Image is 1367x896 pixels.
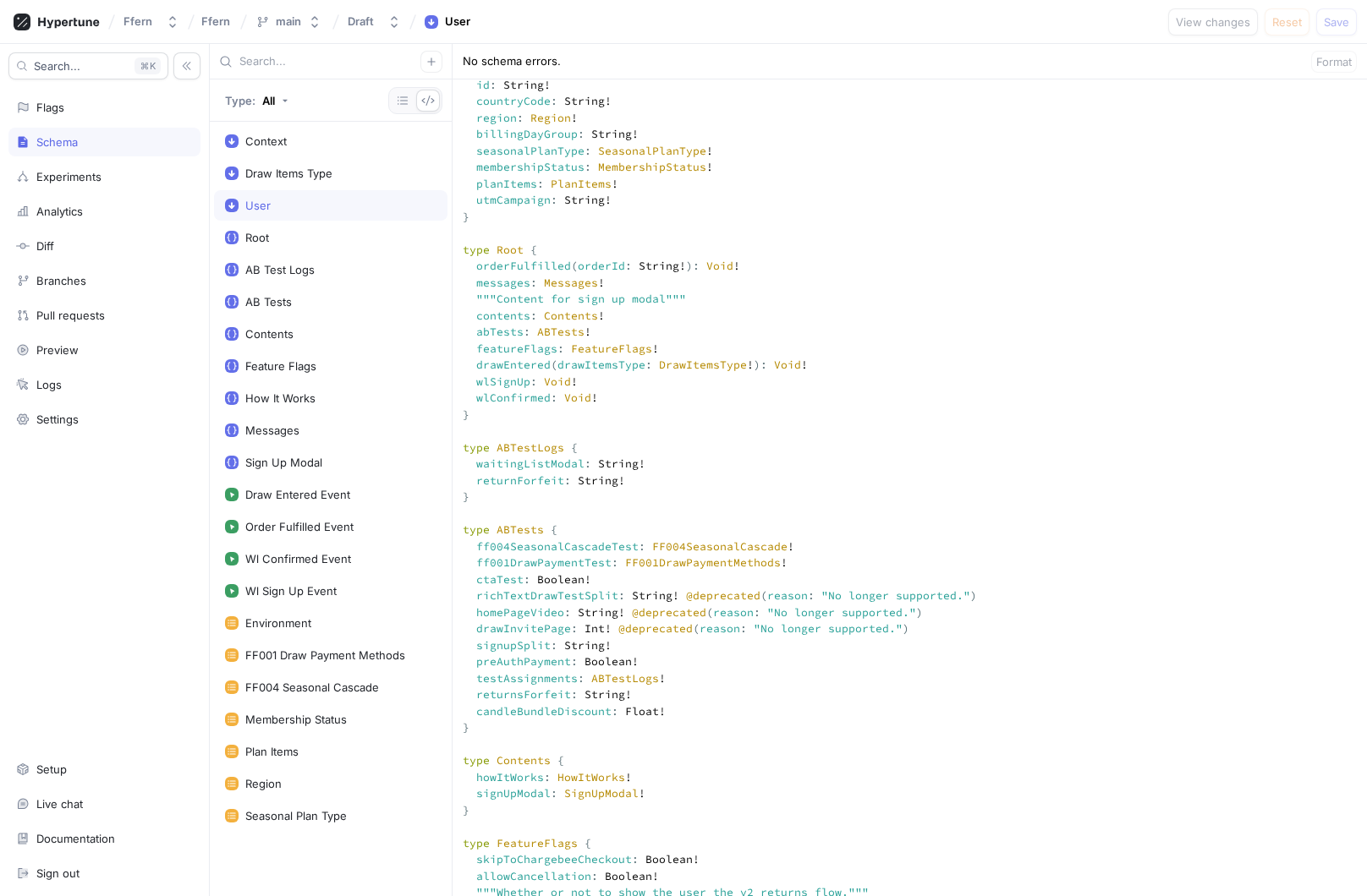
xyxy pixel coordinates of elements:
[36,797,83,811] div: Live chat
[276,14,301,29] div: main
[225,94,255,107] p: Type:
[245,359,316,373] div: Feature Flags
[1176,17,1250,27] span: View changes
[135,57,161,74] div: K
[36,135,78,149] div: Schema
[245,488,350,501] div: Draw Entered Event
[245,520,354,533] div: Order Fulfilled Event
[1311,51,1357,73] button: Format
[245,134,287,148] div: Context
[245,231,269,244] div: Root
[36,832,115,845] div: Documentation
[245,295,292,309] div: AB Tests
[1316,57,1352,67] span: Format
[36,343,79,357] div: Preview
[445,14,470,30] div: User
[245,648,405,662] div: FF001 Draw Payment Methods
[36,101,64,114] div: Flags
[245,552,351,565] div: Wl Confirmed Event
[1316,8,1357,36] button: Save
[245,327,294,341] div: Contents
[463,53,561,70] div: No schema errors.
[36,762,67,776] div: Setup
[249,8,328,36] button: main
[245,745,299,758] div: Plan Items
[36,412,79,426] div: Settings
[36,309,105,322] div: Pull requests
[262,94,275,107] div: All
[245,809,347,822] div: Seasonal Plan Type
[219,85,294,115] button: Type: All
[36,205,83,218] div: Analytics
[245,456,322,469] div: Sign Up Modal
[36,239,54,253] div: Diff
[8,52,168,79] button: Search...K
[245,263,315,276] div: AB Test Logs
[1168,8,1258,36] button: View changes
[341,8,408,36] button: Draft
[34,61,80,71] span: Search...
[1324,17,1349,27] span: Save
[245,777,282,790] div: Region
[245,167,332,180] div: Draw Items Type
[245,391,316,405] div: How It Works
[36,170,102,183] div: Experiments
[245,616,311,630] div: Environment
[245,713,347,726] div: Membership Status
[245,423,299,437] div: Messages
[239,53,420,70] input: Search...
[245,199,271,212] div: User
[8,824,200,853] a: Documentation
[245,680,379,694] div: FF004 Seasonal Cascade
[36,378,62,391] div: Logs
[117,8,186,36] button: Ffern
[348,14,374,29] div: Draft
[36,274,86,287] div: Branches
[1265,8,1309,36] button: Reset
[124,14,152,29] div: Ffern
[245,584,337,598] div: Wl Sign Up Event
[201,15,230,27] span: Ffern
[36,866,80,880] div: Sign out
[1272,17,1302,27] span: Reset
